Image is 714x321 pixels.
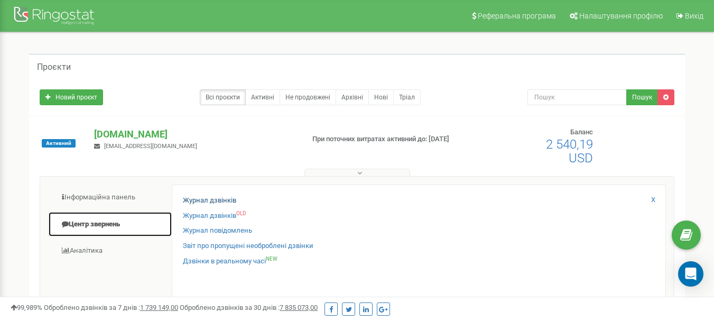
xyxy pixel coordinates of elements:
[336,89,369,105] a: Архівні
[546,137,593,166] span: 2 540,19 USD
[570,128,593,136] span: Баланс
[104,143,197,150] span: [EMAIL_ADDRESS][DOMAIN_NAME]
[183,196,236,206] a: Журнал дзвінків
[42,139,76,148] span: Активний
[48,212,172,237] a: Центр звернень
[579,12,663,20] span: Налаштування профілю
[266,256,277,262] sup: NEW
[44,304,178,311] span: Оброблено дзвінків за 7 днів :
[651,195,655,205] a: X
[626,89,658,105] button: Пошук
[685,12,703,20] span: Вихід
[183,241,313,251] a: Звіт про пропущені необроблені дзвінки
[183,211,246,221] a: Журнал дзвінківOLD
[37,62,71,72] h5: Проєкти
[678,261,703,287] div: Open Intercom Messenger
[245,89,280,105] a: Активні
[280,89,336,105] a: Не продовжені
[527,89,627,105] input: Пошук
[11,304,42,311] span: 99,989%
[48,238,172,264] a: Аналiтика
[40,89,103,105] a: Новий проєкт
[180,304,318,311] span: Оброблено дзвінків за 30 днів :
[236,210,246,216] sup: OLD
[183,226,252,236] a: Журнал повідомлень
[200,89,246,105] a: Всі проєкти
[48,185,172,210] a: Інформаційна панель
[312,134,459,144] p: При поточних витратах активний до: [DATE]
[140,304,178,311] u: 1 739 149,00
[393,89,421,105] a: Тріал
[368,89,394,105] a: Нові
[280,304,318,311] u: 7 835 073,00
[183,256,277,267] a: Дзвінки в реальному часіNEW
[478,12,556,20] span: Реферальна програма
[94,127,295,141] p: [DOMAIN_NAME]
